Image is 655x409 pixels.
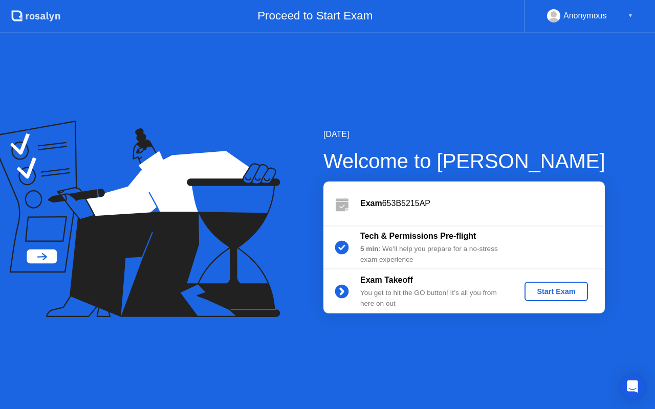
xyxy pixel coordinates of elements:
div: 653B5215AP [360,197,605,210]
div: Open Intercom Messenger [620,374,645,399]
div: [DATE] [323,128,605,141]
b: Tech & Permissions Pre-flight [360,232,476,240]
div: Start Exam [529,287,583,296]
div: Welcome to [PERSON_NAME] [323,146,605,176]
b: Exam Takeoff [360,276,413,284]
b: Exam [360,199,382,208]
b: 5 min [360,245,379,253]
div: ▼ [628,9,633,22]
div: : We’ll help you prepare for a no-stress exam experience [360,244,508,265]
div: Anonymous [563,9,607,22]
div: You get to hit the GO button! It’s all you from here on out [360,288,508,309]
button: Start Exam [525,282,587,301]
